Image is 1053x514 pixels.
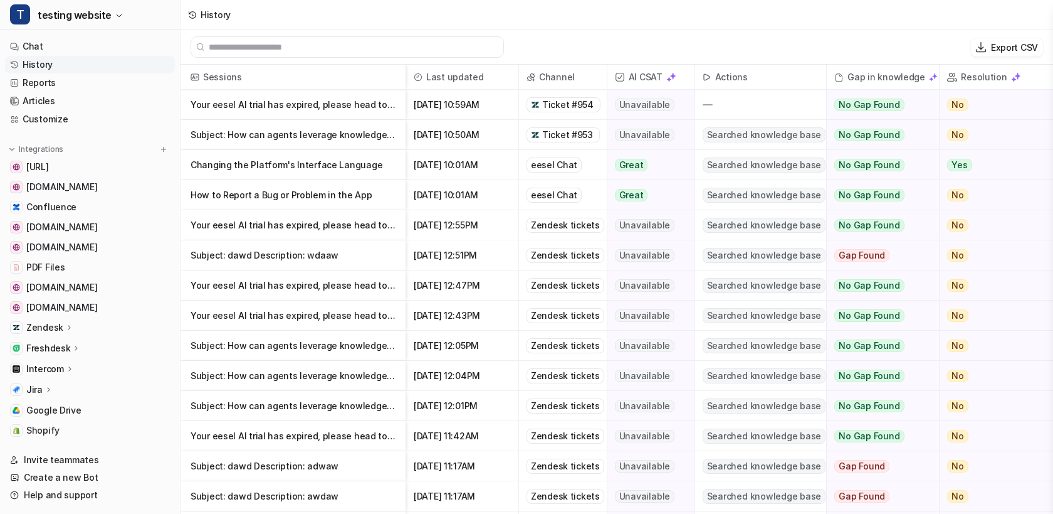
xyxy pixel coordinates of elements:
[5,469,175,486] a: Create a new Bot
[531,100,540,109] img: zendesk
[947,370,968,382] span: No
[947,490,968,503] span: No
[13,264,20,271] img: PDF Files
[26,342,70,355] p: Freshdesk
[947,189,968,201] span: No
[26,281,97,294] span: [DOMAIN_NAME]
[526,248,604,263] div: Zendesk tickets
[834,189,904,201] span: No Gap Found
[8,145,16,154] img: expand menu
[827,451,930,481] button: Gap Found
[827,150,930,180] button: No Gap Found
[834,400,904,412] span: No Gap Found
[834,279,904,292] span: No Gap Found
[607,180,687,210] button: Great
[526,308,604,323] div: Zendesk tickets
[191,120,396,150] p: Subject: How can agents leverage knowledge to help customers? Description: How
[703,127,825,142] span: Searched knowledge base
[26,404,81,417] span: Google Drive
[13,183,20,191] img: support.coursiv.io
[526,278,604,293] div: Zendesk tickets
[411,361,513,391] span: [DATE] 12:04PM
[834,129,904,141] span: No Gap Found
[834,430,904,442] span: No Gap Found
[191,361,396,391] p: Subject: How can agents leverage knowledge to help customers? Description: How
[411,301,513,331] span: [DATE] 12:43PM
[834,340,904,352] span: No Gap Found
[201,8,231,21] div: History
[191,421,396,451] p: Your eesel AI trial has expired, please head to the dashboard to subscribe and m
[411,150,513,180] span: [DATE] 10:01AM
[827,120,930,150] button: No Gap Found
[615,430,674,442] span: Unavailable
[5,74,175,92] a: Reports
[191,270,396,301] p: Your eesel AI trial has expired, please head to the dashboard to subscribe and m
[159,145,168,154] img: menu_add.svg
[827,391,930,421] button: No Gap Found
[703,248,825,263] span: Searched knowledge base
[5,198,175,216] a: ConfluenceConfluence
[26,241,97,254] span: [DOMAIN_NAME]
[13,345,20,352] img: Freshdesk
[827,421,930,451] button: No Gap Found
[703,429,825,444] span: Searched knowledge base
[703,368,825,383] span: Searched knowledge base
[5,238,175,256] a: www.cardekho.com[DOMAIN_NAME]
[5,279,175,296] a: nri3pl.com[DOMAIN_NAME]
[947,400,968,412] span: No
[191,451,396,481] p: Subject: dawd Description: adwaw
[947,219,968,232] span: No
[703,338,825,353] span: Searched knowledge base
[827,210,930,240] button: No Gap Found
[26,221,97,233] span: [DOMAIN_NAME]
[615,460,674,473] span: Unavailable
[5,402,175,419] a: Google DriveGoogle Drive
[191,180,396,210] p: How to Report a Bug or Problem in the App
[615,490,674,503] span: Unavailable
[531,99,596,111] a: Ticket #954
[615,99,674,111] span: Unavailable
[834,490,889,503] span: Gap Found
[834,99,904,111] span: No Gap Found
[411,65,513,90] span: Last updated
[703,278,825,293] span: Searched knowledge base
[26,301,97,314] span: [DOMAIN_NAME]
[526,188,582,203] div: eesel Chat
[411,180,513,210] span: [DATE] 10:01AM
[526,429,604,444] div: Zendesk tickets
[5,486,175,504] a: Help and support
[26,261,65,274] span: PDF Files
[703,459,825,474] span: Searched knowledge base
[615,370,674,382] span: Unavailable
[191,90,396,120] p: Your eesel AI trial has expired, please head to the dashboard to subscribe and m
[13,386,20,394] img: Jira
[13,244,20,251] img: www.cardekho.com
[615,340,674,352] span: Unavailable
[827,361,930,391] button: No Gap Found
[615,279,674,292] span: Unavailable
[834,370,904,382] span: No Gap Found
[827,180,930,210] button: No Gap Found
[13,284,20,291] img: nri3pl.com
[947,430,968,442] span: No
[13,324,20,331] img: Zendesk
[827,240,930,270] button: Gap Found
[947,460,968,473] span: No
[834,309,904,322] span: No Gap Found
[191,240,396,270] p: Subject: dawd Description: wdaaw
[531,131,540,139] img: zendesk
[5,218,175,236] a: support.bikesonline.com.au[DOMAIN_NAME]
[13,304,20,311] img: careers-nri3pl.com
[526,459,604,474] div: Zendesk tickets
[26,161,49,173] span: [URL]
[971,38,1043,56] button: Export CSV
[411,90,513,120] span: [DATE] 10:59AM
[615,159,648,171] span: Great
[191,301,396,331] p: Your eesel AI trial has expired, please head to the dashboard to subscribe and m
[947,309,968,322] span: No
[542,129,593,141] span: Ticket #953
[26,424,60,437] span: Shopify
[524,65,602,90] span: Channel
[947,99,968,111] span: No
[411,240,513,270] span: [DATE] 12:51PM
